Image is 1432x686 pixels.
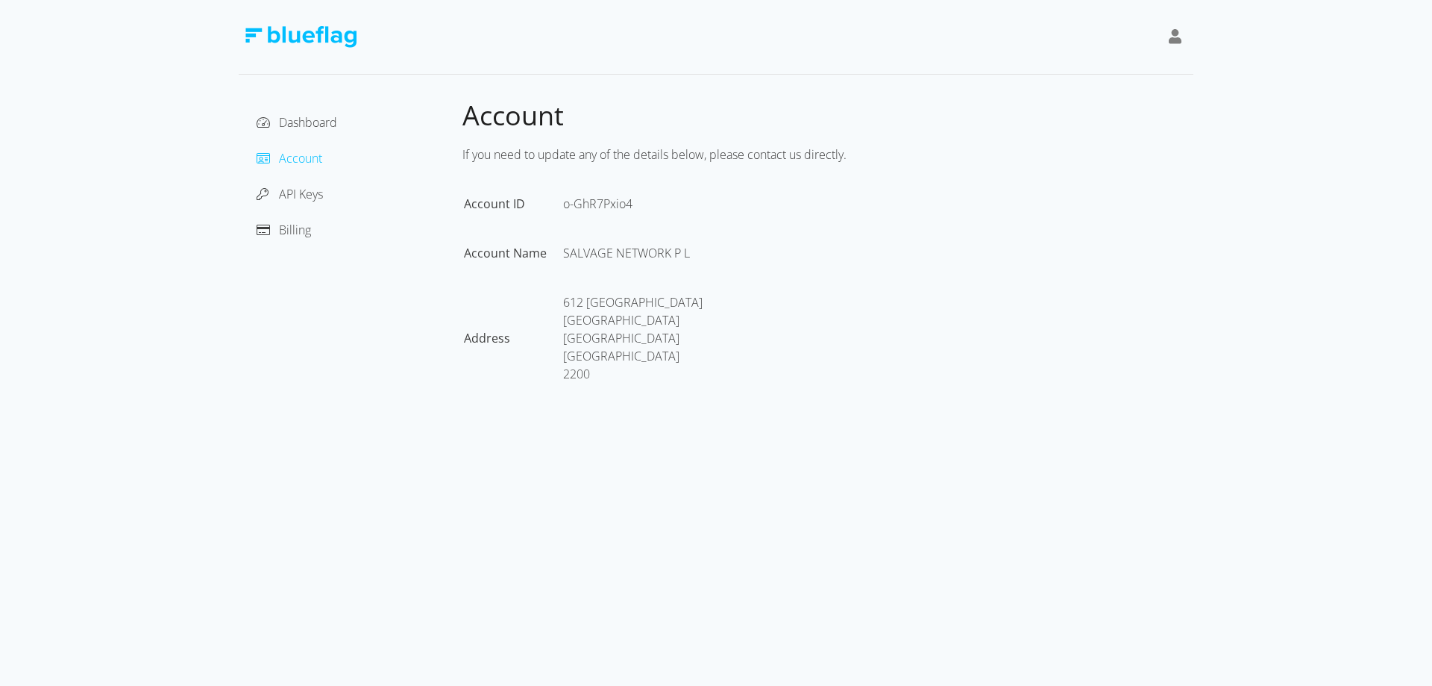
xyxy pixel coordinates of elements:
[563,365,703,383] div: 2200
[279,222,311,238] span: Billing
[257,186,323,202] a: API Keys
[257,150,322,166] a: Account
[462,97,564,134] span: Account
[279,150,322,166] span: Account
[563,329,703,347] div: [GEOGRAPHIC_DATA]
[257,114,337,131] a: Dashboard
[464,196,525,212] span: Account ID
[257,222,311,238] a: Billing
[245,26,357,48] img: Blue Flag Logo
[279,114,337,131] span: Dashboard
[464,245,547,261] span: Account Name
[462,140,1193,169] div: If you need to update any of the details below, please contact us directly.
[563,293,703,311] div: 612 [GEOGRAPHIC_DATA]
[563,195,717,243] td: o-GhR7Pxio4
[563,347,703,365] div: [GEOGRAPHIC_DATA]
[563,244,717,292] td: SALVAGE NETWORK P L
[464,330,510,346] span: Address
[563,311,703,329] div: [GEOGRAPHIC_DATA]
[279,186,323,202] span: API Keys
